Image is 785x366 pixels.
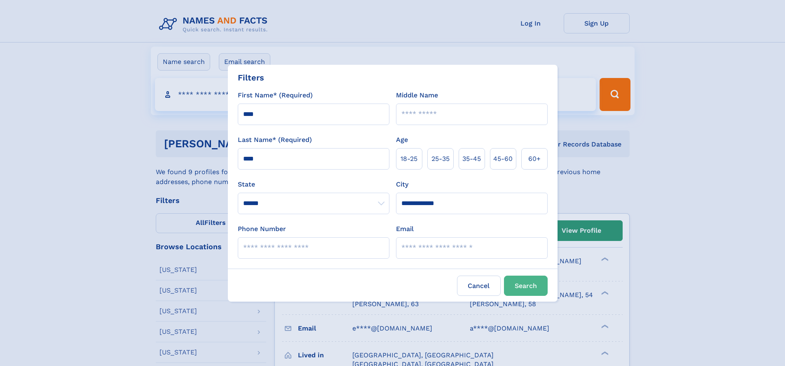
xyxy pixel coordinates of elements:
[401,154,417,164] span: 18‑25
[528,154,541,164] span: 60+
[462,154,481,164] span: 35‑45
[396,90,438,100] label: Middle Name
[457,276,501,296] label: Cancel
[396,135,408,145] label: Age
[493,154,513,164] span: 45‑60
[504,276,548,296] button: Search
[238,224,286,234] label: Phone Number
[431,154,450,164] span: 25‑35
[238,179,389,189] label: State
[238,71,264,84] div: Filters
[238,135,312,145] label: Last Name* (Required)
[396,179,408,189] label: City
[238,90,313,100] label: First Name* (Required)
[396,224,414,234] label: Email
